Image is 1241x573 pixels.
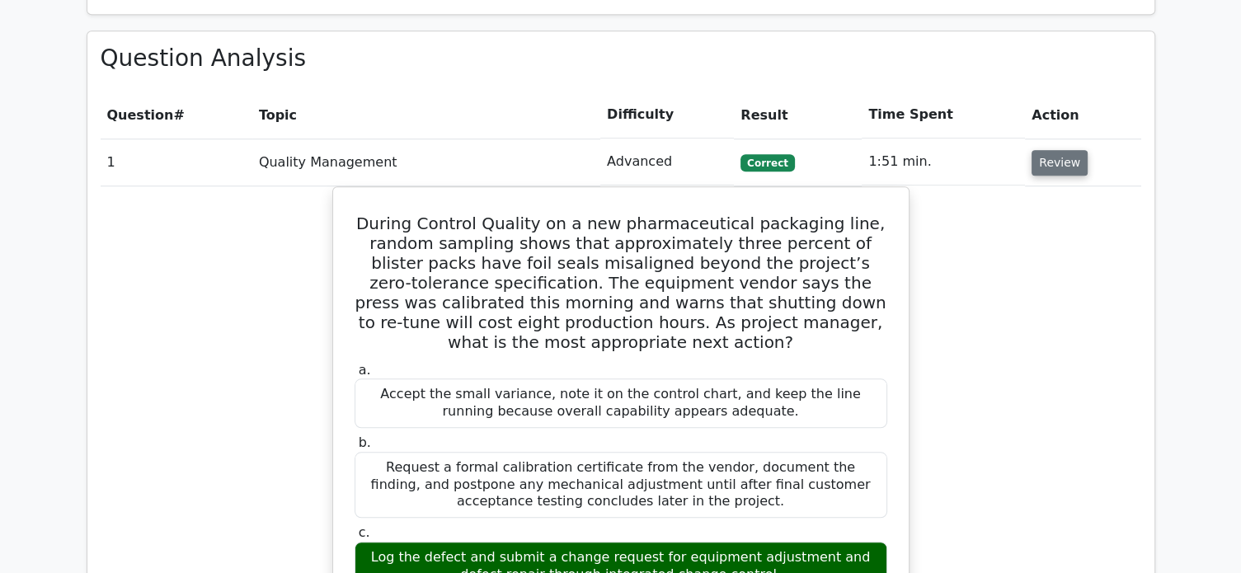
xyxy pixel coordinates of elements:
td: 1:51 min. [862,139,1025,186]
th: Difficulty [600,92,734,139]
span: b. [359,434,371,450]
button: Review [1032,150,1088,176]
span: a. [359,362,371,378]
span: Correct [740,154,794,171]
span: c. [359,524,370,540]
th: # [101,92,252,139]
span: Question [107,107,174,123]
div: Request a formal calibration certificate from the vendor, document the finding, and postpone any ... [355,452,887,518]
td: 1 [101,139,252,186]
td: Advanced [600,139,734,186]
td: Quality Management [252,139,600,186]
th: Time Spent [862,92,1025,139]
th: Action [1025,92,1140,139]
th: Result [734,92,862,139]
div: Accept the small variance, note it on the control chart, and keep the line running because overal... [355,378,887,428]
h3: Question Analysis [101,45,1141,73]
h5: During Control Quality on a new pharmaceutical packaging line, random sampling shows that approxi... [353,214,889,352]
th: Topic [252,92,600,139]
